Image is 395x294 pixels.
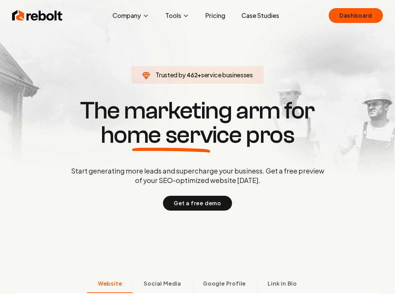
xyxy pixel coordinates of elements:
button: Social Media [133,275,192,293]
span: Trusted by [156,71,186,79]
button: Get a free demo [163,196,232,211]
p: Start generating more leads and supercharge your business. Get a free preview of your SEO-optimiz... [70,166,326,185]
button: Company [107,9,155,22]
span: home service [101,123,242,147]
button: Link in Bio [257,275,308,293]
img: Rebolt Logo [12,9,63,22]
a: Dashboard [329,8,383,23]
span: service businesses [201,71,253,79]
span: Link in Bio [268,279,297,288]
span: Website [98,279,122,288]
button: Google Profile [192,275,257,293]
a: Pricing [200,9,231,22]
span: 462 [187,70,197,80]
button: Tools [160,9,195,22]
h1: The marketing arm for pros [36,99,359,147]
span: + [197,71,201,79]
a: Case Studies [236,9,285,22]
span: Social Media [144,279,181,288]
span: Google Profile [203,279,246,288]
button: Website [87,275,133,293]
